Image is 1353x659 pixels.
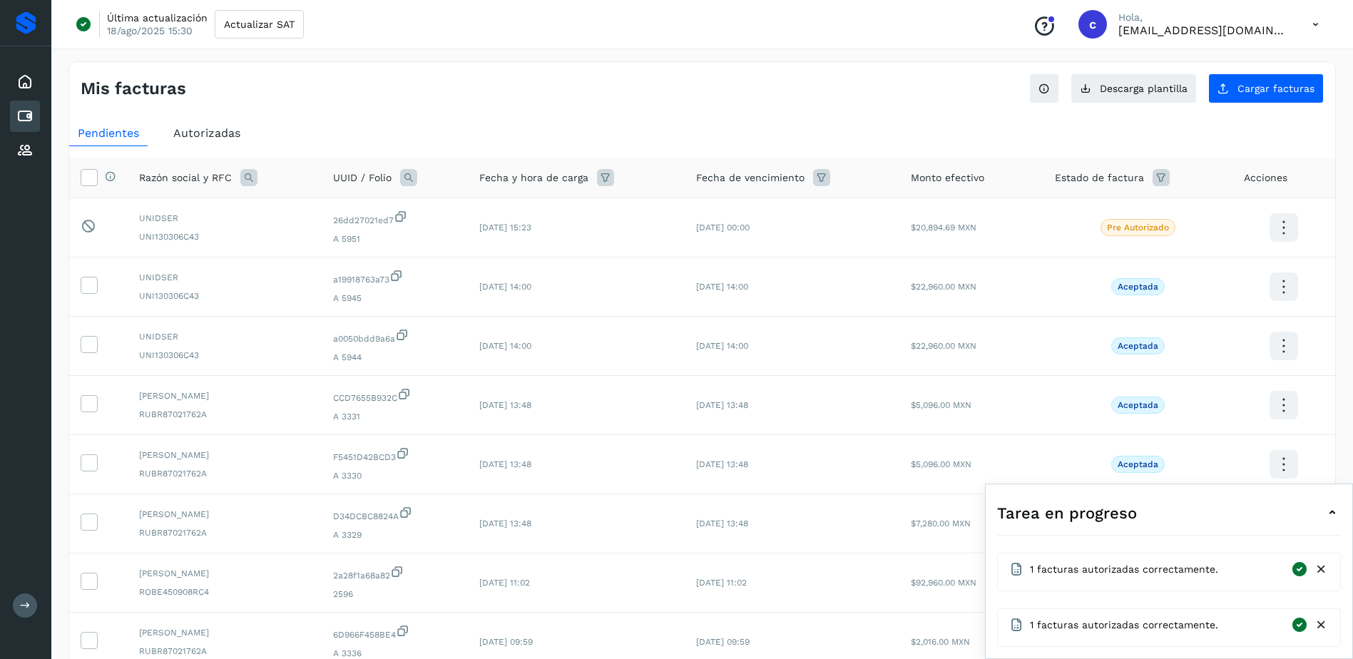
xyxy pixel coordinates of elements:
[139,389,310,402] span: [PERSON_NAME]
[696,341,748,351] span: [DATE] 14:00
[1118,24,1290,37] p: cxp@53cargo.com
[139,408,310,421] span: RUBR87021762A
[333,269,457,286] span: a19918763a73
[139,349,310,362] span: UNI130306C43
[1071,73,1197,103] button: Descarga plantilla
[1118,11,1290,24] p: Hola,
[911,400,971,410] span: $5,096.00 MXN
[333,170,392,185] span: UUID / Folio
[107,11,208,24] p: Última actualización
[1118,282,1158,292] p: Aceptada
[479,223,531,233] span: [DATE] 15:23
[10,101,40,132] div: Cuentas por pagar
[333,410,457,423] span: A 3331
[696,170,805,185] span: Fecha de vencimiento
[333,624,457,641] span: 6D966F458BE4
[911,341,976,351] span: $22,960.00 MXN
[1208,73,1324,103] button: Cargar facturas
[107,24,193,37] p: 18/ago/2025 15:30
[139,526,310,539] span: RUBR87021762A
[333,387,457,404] span: CCD7655B932C
[139,508,310,521] span: [PERSON_NAME]
[479,637,533,647] span: [DATE] 09:59
[479,282,531,292] span: [DATE] 14:00
[333,469,457,482] span: A 3330
[139,467,310,480] span: RUBR87021762A
[911,637,970,647] span: $2,016.00 MXN
[173,126,240,140] span: Autorizadas
[139,212,310,225] span: UNIDSER
[1118,341,1158,351] p: Aceptada
[479,400,531,410] span: [DATE] 13:48
[139,449,310,461] span: [PERSON_NAME]
[333,328,457,345] span: a0050bdd9a6a
[224,19,295,29] span: Actualizar SAT
[333,565,457,582] span: 2a28f1a68a82
[333,351,457,364] span: A 5944
[1100,83,1188,93] span: Descarga plantilla
[696,400,748,410] span: [DATE] 13:48
[696,223,750,233] span: [DATE] 00:00
[139,626,310,639] span: [PERSON_NAME]
[479,459,531,469] span: [DATE] 13:48
[333,292,457,305] span: A 5945
[479,341,531,351] span: [DATE] 14:00
[139,170,232,185] span: Razón social y RFC
[696,459,748,469] span: [DATE] 13:48
[333,233,457,245] span: A 5951
[911,282,976,292] span: $22,960.00 MXN
[1118,400,1158,410] p: Aceptada
[1030,562,1218,577] span: 1 facturas autorizadas correctamente.
[997,496,1341,530] div: Tarea en progreso
[1107,223,1169,233] p: Pre Autorizado
[139,271,310,284] span: UNIDSER
[333,588,457,601] span: 2596
[139,230,310,243] span: UNI130306C43
[10,66,40,98] div: Inicio
[696,637,750,647] span: [DATE] 09:59
[10,135,40,166] div: Proveedores
[1244,170,1287,185] span: Acciones
[139,567,310,580] span: [PERSON_NAME]
[911,578,976,588] span: $92,960.00 MXN
[333,528,457,541] span: A 3329
[997,501,1137,525] span: Tarea en progreso
[911,518,971,528] span: $7,280.00 MXN
[333,210,457,227] span: 26dd27021ed7
[139,290,310,302] span: UNI130306C43
[333,446,457,464] span: F5451D42BCD3
[215,10,304,39] button: Actualizar SAT
[696,518,748,528] span: [DATE] 13:48
[139,645,310,658] span: RUBR87021762A
[479,578,530,588] span: [DATE] 11:02
[333,506,457,523] span: D34DCBC8824A
[696,578,747,588] span: [DATE] 11:02
[139,586,310,598] span: ROBE450908RC4
[139,330,310,343] span: UNIDSER
[911,459,971,469] span: $5,096.00 MXN
[1237,83,1314,93] span: Cargar facturas
[479,518,531,528] span: [DATE] 13:48
[1118,459,1158,469] p: Aceptada
[911,223,976,233] span: $20,894.69 MXN
[911,170,984,185] span: Monto efectivo
[1030,618,1218,633] span: 1 facturas autorizadas correctamente.
[81,78,186,99] h4: Mis facturas
[1055,170,1144,185] span: Estado de factura
[696,282,748,292] span: [DATE] 14:00
[78,126,139,140] span: Pendientes
[479,170,588,185] span: Fecha y hora de carga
